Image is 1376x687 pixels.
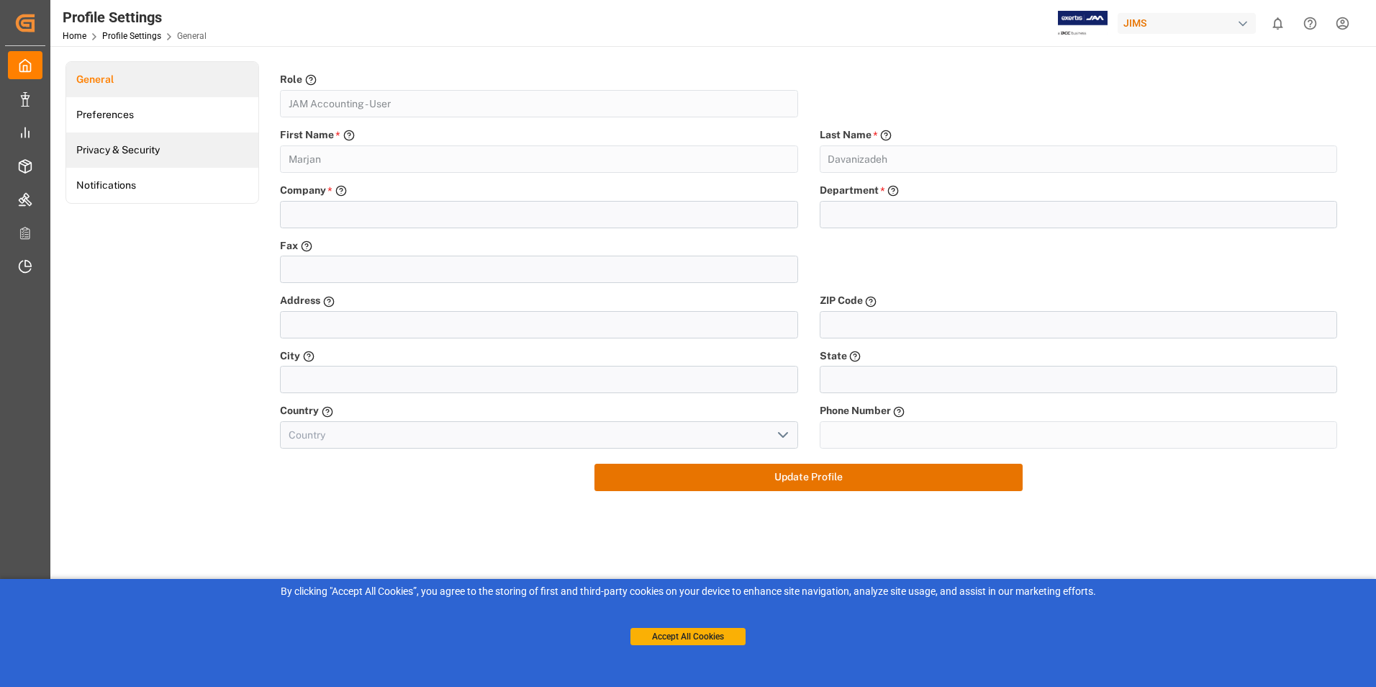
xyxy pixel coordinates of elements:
[820,183,879,199] label: Department
[280,238,298,253] label: Fax
[66,168,258,203] a: Notifications
[594,464,1022,491] button: Update Profile
[102,31,161,41] a: Profile Settings
[280,72,302,87] label: Role
[66,62,258,97] a: General
[280,349,300,364] label: City
[280,127,334,143] label: First Name
[820,127,872,143] label: Last Name
[66,97,258,133] a: Preferences
[771,424,792,446] button: open menu
[1118,9,1262,37] button: JIMS
[280,293,320,308] label: Address
[280,421,797,449] input: Country
[820,293,863,308] label: ZIP Code
[63,31,86,41] a: Home
[66,133,258,168] a: Privacy & Security
[280,183,326,199] label: Company
[1262,7,1294,40] button: show 0 new notifications
[820,349,847,364] label: State
[820,403,891,418] label: Phone Number
[1118,13,1256,34] div: JIMS
[10,584,1366,599] div: By clicking "Accept All Cookies”, you agree to the storing of first and third-party cookies on yo...
[630,628,746,645] button: Accept All Cookies
[63,6,207,28] div: Profile Settings
[1294,7,1326,40] button: Help Center
[280,403,319,418] label: Country
[1058,11,1108,36] img: Exertis%20JAM%20-%20Email%20Logo.jpg_1722504956.jpg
